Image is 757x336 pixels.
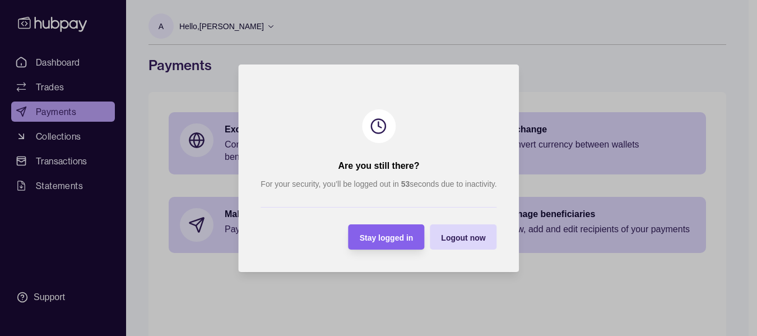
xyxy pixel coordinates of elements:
[359,233,413,242] span: Stay logged in
[430,224,496,250] button: Logout now
[401,179,410,188] strong: 53
[441,233,485,242] span: Logout now
[261,178,496,190] p: For your security, you’ll be logged out in seconds due to inactivity.
[348,224,424,250] button: Stay logged in
[338,160,419,172] h2: Are you still there?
